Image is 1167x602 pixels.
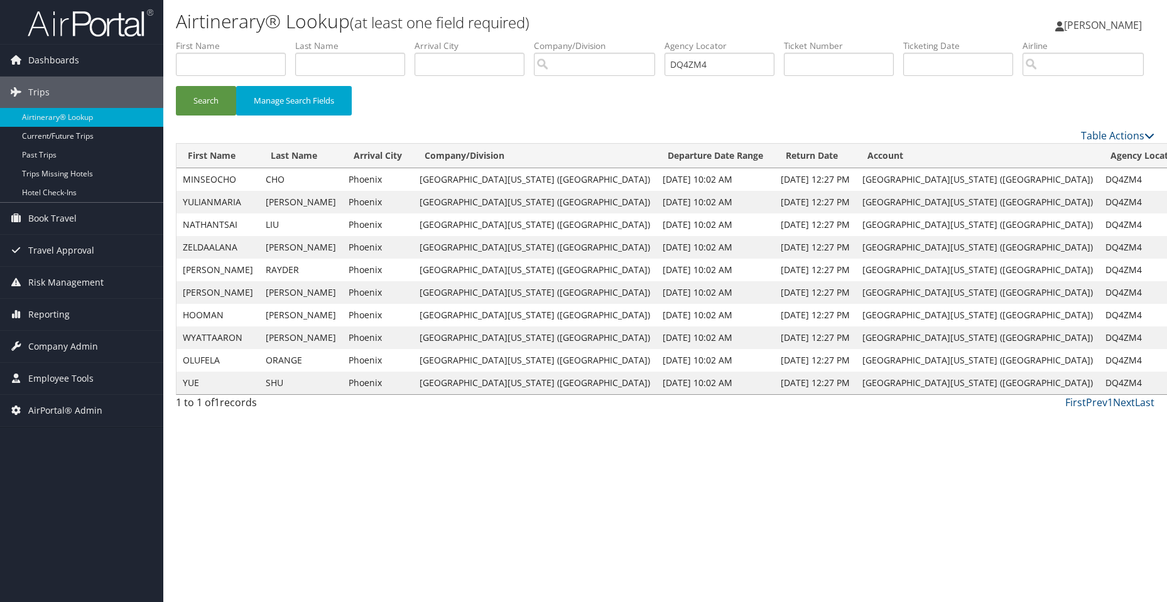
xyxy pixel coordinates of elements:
[176,191,259,213] td: YULIANMARIA
[774,213,856,236] td: [DATE] 12:27 PM
[28,8,153,38] img: airportal-logo.png
[28,331,98,362] span: Company Admin
[259,191,342,213] td: [PERSON_NAME]
[656,168,774,191] td: [DATE] 10:02 AM
[176,8,828,35] h1: Airtinerary® Lookup
[774,326,856,349] td: [DATE] 12:27 PM
[342,304,413,326] td: Phoenix
[413,259,656,281] td: [GEOGRAPHIC_DATA][US_STATE] ([GEOGRAPHIC_DATA])
[656,281,774,304] td: [DATE] 10:02 AM
[1081,129,1154,142] a: Table Actions
[856,236,1099,259] td: [GEOGRAPHIC_DATA][US_STATE] ([GEOGRAPHIC_DATA])
[656,259,774,281] td: [DATE] 10:02 AM
[774,349,856,372] td: [DATE] 12:27 PM
[259,304,342,326] td: [PERSON_NAME]
[774,304,856,326] td: [DATE] 12:27 PM
[342,326,413,349] td: Phoenix
[259,326,342,349] td: [PERSON_NAME]
[259,372,342,394] td: SHU
[342,259,413,281] td: Phoenix
[342,213,413,236] td: Phoenix
[176,304,259,326] td: HOOMAN
[295,40,415,52] label: Last Name
[774,144,856,168] th: Return Date: activate to sort column ascending
[856,144,1099,168] th: Account: activate to sort column ascending
[259,281,342,304] td: [PERSON_NAME]
[413,191,656,213] td: [GEOGRAPHIC_DATA][US_STATE] ([GEOGRAPHIC_DATA])
[774,191,856,213] td: [DATE] 12:27 PM
[176,326,259,349] td: WYATTAARON
[350,12,529,33] small: (at least one field required)
[774,259,856,281] td: [DATE] 12:27 PM
[856,191,1099,213] td: [GEOGRAPHIC_DATA][US_STATE] ([GEOGRAPHIC_DATA])
[656,213,774,236] td: [DATE] 10:02 AM
[774,372,856,394] td: [DATE] 12:27 PM
[413,236,656,259] td: [GEOGRAPHIC_DATA][US_STATE] ([GEOGRAPHIC_DATA])
[176,40,295,52] label: First Name
[176,236,259,259] td: ZELDAALANA
[342,236,413,259] td: Phoenix
[856,259,1099,281] td: [GEOGRAPHIC_DATA][US_STATE] ([GEOGRAPHIC_DATA])
[342,191,413,213] td: Phoenix
[28,203,77,234] span: Book Travel
[176,144,259,168] th: First Name: activate to sort column ascending
[28,45,79,76] span: Dashboards
[342,144,413,168] th: Arrival City: activate to sort column ascending
[656,236,774,259] td: [DATE] 10:02 AM
[259,259,342,281] td: RAYDER
[1107,395,1113,409] a: 1
[176,213,259,236] td: NATHANTSAI
[856,304,1099,326] td: [GEOGRAPHIC_DATA][US_STATE] ([GEOGRAPHIC_DATA])
[1135,395,1154,409] a: Last
[176,259,259,281] td: [PERSON_NAME]
[259,213,342,236] td: LIU
[28,363,94,394] span: Employee Tools
[342,281,413,304] td: Phoenix
[342,168,413,191] td: Phoenix
[656,191,774,213] td: [DATE] 10:02 AM
[28,235,94,266] span: Travel Approval
[1086,395,1107,409] a: Prev
[774,281,856,304] td: [DATE] 12:27 PM
[1064,18,1142,32] span: [PERSON_NAME]
[342,349,413,372] td: Phoenix
[176,281,259,304] td: [PERSON_NAME]
[413,213,656,236] td: [GEOGRAPHIC_DATA][US_STATE] ([GEOGRAPHIC_DATA])
[1113,395,1135,409] a: Next
[784,40,903,52] label: Ticket Number
[413,372,656,394] td: [GEOGRAPHIC_DATA][US_STATE] ([GEOGRAPHIC_DATA])
[176,349,259,372] td: OLUFELA
[656,349,774,372] td: [DATE] 10:02 AM
[656,326,774,349] td: [DATE] 10:02 AM
[1065,395,1086,409] a: First
[259,236,342,259] td: [PERSON_NAME]
[656,304,774,326] td: [DATE] 10:02 AM
[259,144,342,168] th: Last Name: activate to sort column ascending
[665,40,784,52] label: Agency Locator
[856,326,1099,349] td: [GEOGRAPHIC_DATA][US_STATE] ([GEOGRAPHIC_DATA])
[28,395,102,426] span: AirPortal® Admin
[413,168,656,191] td: [GEOGRAPHIC_DATA][US_STATE] ([GEOGRAPHIC_DATA])
[656,372,774,394] td: [DATE] 10:02 AM
[856,281,1099,304] td: [GEOGRAPHIC_DATA][US_STATE] ([GEOGRAPHIC_DATA])
[1023,40,1153,52] label: Airline
[413,281,656,304] td: [GEOGRAPHIC_DATA][US_STATE] ([GEOGRAPHIC_DATA])
[413,326,656,349] td: [GEOGRAPHIC_DATA][US_STATE] ([GEOGRAPHIC_DATA])
[259,349,342,372] td: ORANGE
[413,144,656,168] th: Company/Division
[656,144,774,168] th: Departure Date Range: activate to sort column ascending
[774,168,856,191] td: [DATE] 12:27 PM
[415,40,534,52] label: Arrival City
[856,372,1099,394] td: [GEOGRAPHIC_DATA][US_STATE] ([GEOGRAPHIC_DATA])
[1055,6,1154,44] a: [PERSON_NAME]
[176,86,236,116] button: Search
[28,77,50,108] span: Trips
[534,40,665,52] label: Company/Division
[28,299,70,330] span: Reporting
[176,372,259,394] td: YUE
[413,349,656,372] td: [GEOGRAPHIC_DATA][US_STATE] ([GEOGRAPHIC_DATA])
[236,86,352,116] button: Manage Search Fields
[903,40,1023,52] label: Ticketing Date
[176,395,406,416] div: 1 to 1 of records
[176,168,259,191] td: MINSEOCHO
